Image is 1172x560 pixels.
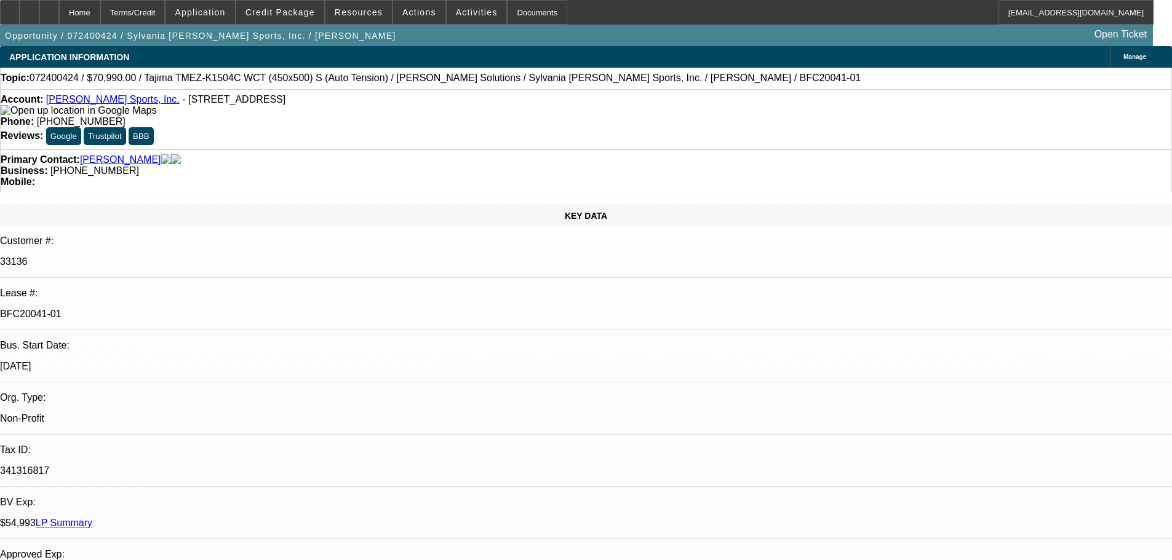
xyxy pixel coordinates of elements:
[1,94,43,105] strong: Account:
[129,127,154,145] button: BBB
[1,73,30,84] strong: Topic:
[175,7,225,17] span: Application
[245,7,315,17] span: Credit Package
[1,105,156,116] a: View Google Maps
[1,165,47,176] strong: Business:
[335,7,383,17] span: Resources
[37,116,126,127] span: [PHONE_NUMBER]
[182,94,285,105] span: - [STREET_ADDRESS]
[325,1,392,24] button: Resources
[456,7,498,17] span: Activities
[1,116,34,127] strong: Phone:
[161,154,171,165] img: facebook-icon.png
[50,165,139,176] span: [PHONE_NUMBER]
[1,130,43,141] strong: Reviews:
[565,211,607,221] span: KEY DATA
[393,1,445,24] button: Actions
[236,1,324,24] button: Credit Package
[46,127,81,145] button: Google
[36,518,92,528] a: LP Summary
[1,154,80,165] strong: Primary Contact:
[1123,53,1146,60] span: Manage
[9,52,129,62] span: APPLICATION INFORMATION
[80,154,161,165] a: [PERSON_NAME]
[84,127,126,145] button: Trustpilot
[5,31,396,41] span: Opportunity / 072400424 / Sylvania [PERSON_NAME] Sports, Inc. / [PERSON_NAME]
[30,73,861,84] span: 072400424 / $70,990.00 / Tajima TMEZ-K1504C WCT (450x500) S (Auto Tension) / [PERSON_NAME] Soluti...
[1090,24,1152,45] a: Open Ticket
[402,7,436,17] span: Actions
[1,105,156,116] img: Open up location in Google Maps
[46,94,180,105] a: [PERSON_NAME] Sports, Inc.
[1,176,35,187] strong: Mobile:
[447,1,507,24] button: Activities
[165,1,234,24] button: Application
[171,154,181,165] img: linkedin-icon.png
